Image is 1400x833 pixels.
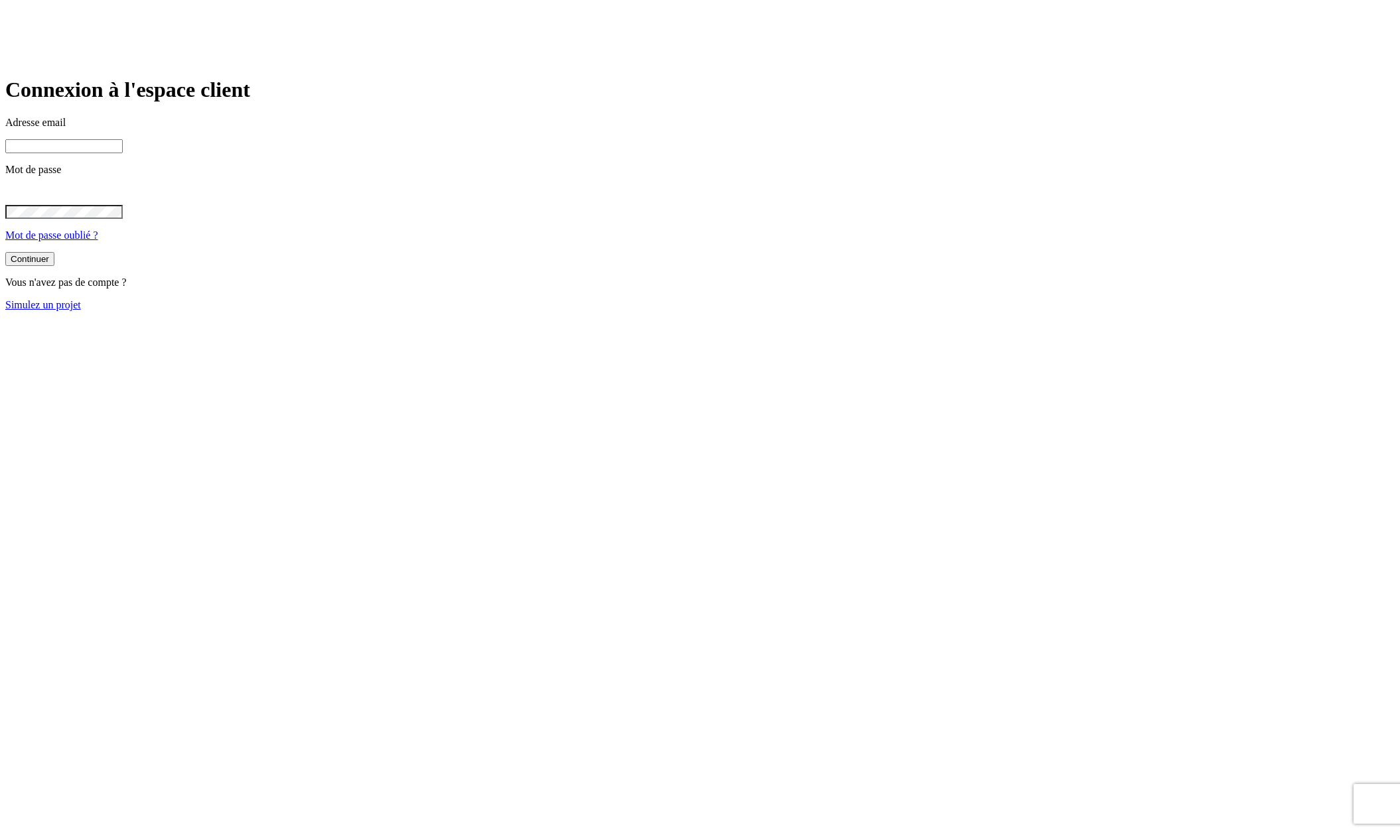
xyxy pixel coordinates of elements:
[5,277,1395,288] p: Vous n'avez pas de compte ?
[5,117,1395,129] p: Adresse email
[5,164,1395,176] p: Mot de passe
[5,78,1395,102] h1: Connexion à l'espace client
[5,229,98,241] a: Mot de passe oublié ?
[5,299,81,310] a: Simulez un projet
[11,254,49,264] div: Continuer
[5,252,54,266] button: Continuer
